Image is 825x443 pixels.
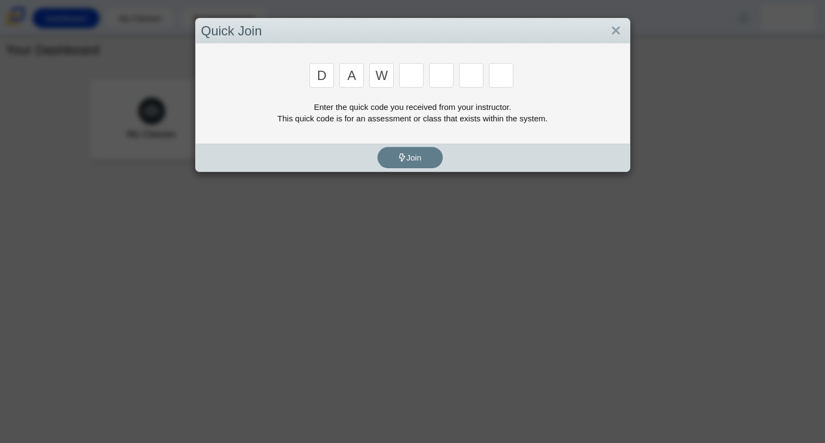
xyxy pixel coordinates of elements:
[377,147,443,168] button: Join
[459,63,483,88] input: Enter Access Code Digit 6
[201,101,624,124] div: Enter the quick code you received from your instructor. This quick code is for an assessment or c...
[196,19,630,44] div: Quick Join
[429,63,454,88] input: Enter Access Code Digit 5
[309,63,334,88] input: Enter Access Code Digit 1
[339,63,364,88] input: Enter Access Code Digit 2
[399,63,424,88] input: Enter Access Code Digit 4
[607,22,624,40] a: Close
[369,63,394,88] input: Enter Access Code Digit 3
[398,153,421,162] span: Join
[489,63,513,88] input: Enter Access Code Digit 7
